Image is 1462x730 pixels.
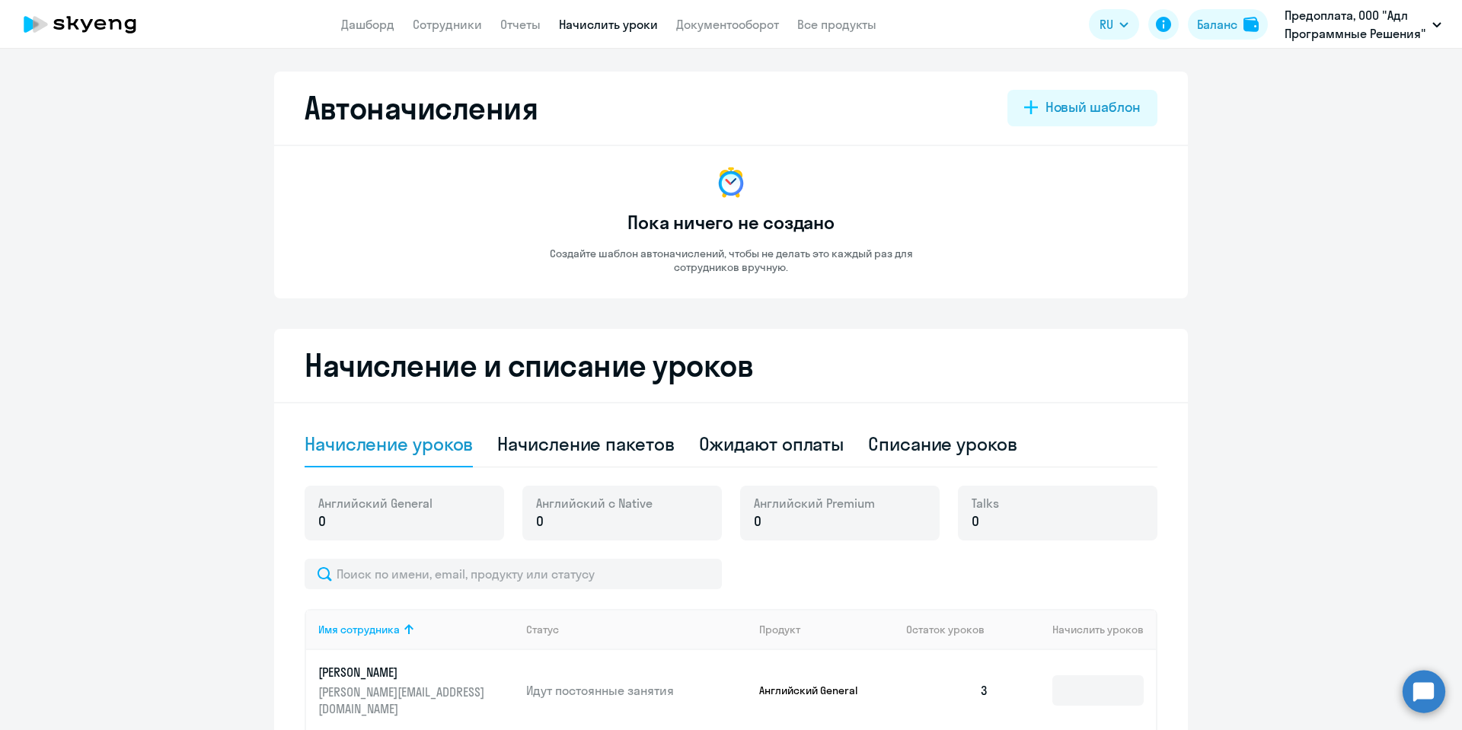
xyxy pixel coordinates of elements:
[972,512,979,531] span: 0
[759,623,800,636] div: Продукт
[1243,17,1259,32] img: balance
[305,559,722,589] input: Поиск по имени, email, продукту или статусу
[318,664,489,681] p: [PERSON_NAME]
[526,682,747,699] p: Идут постоянные занятия
[497,432,674,456] div: Начисление пакетов
[318,512,326,531] span: 0
[972,495,999,512] span: Talks
[536,512,544,531] span: 0
[797,17,876,32] a: Все продукты
[526,623,559,636] div: Статус
[699,432,844,456] div: Ожидают оплаты
[759,623,895,636] div: Продукт
[518,247,944,274] p: Создайте шаблон автоначислений, чтобы не делать это каждый раз для сотрудников вручную.
[318,684,489,717] p: [PERSON_NAME][EMAIL_ADDRESS][DOMAIN_NAME]
[1277,6,1449,43] button: Предоплата, ООО "Адл Программные Решения"
[1001,609,1156,650] th: Начислить уроков
[1285,6,1426,43] p: Предоплата, ООО "Адл Программные Решения"
[305,432,473,456] div: Начисление уроков
[1089,9,1139,40] button: RU
[318,623,514,636] div: Имя сотрудника
[341,17,394,32] a: Дашборд
[526,623,747,636] div: Статус
[676,17,779,32] a: Документооборот
[559,17,658,32] a: Начислить уроки
[318,623,400,636] div: Имя сотрудника
[305,347,1157,384] h2: Начисление и списание уроков
[1100,15,1113,33] span: RU
[318,495,433,512] span: Английский General
[413,17,482,32] a: Сотрудники
[1188,9,1268,40] button: Балансbalance
[713,164,749,201] img: no-data
[754,512,761,531] span: 0
[1007,90,1157,126] button: Новый шаблон
[305,90,538,126] h2: Автоначисления
[536,495,653,512] span: Английский с Native
[318,664,514,717] a: [PERSON_NAME][PERSON_NAME][EMAIL_ADDRESS][DOMAIN_NAME]
[1045,97,1141,117] div: Новый шаблон
[754,495,875,512] span: Английский Premium
[759,684,873,697] p: Английский General
[868,432,1017,456] div: Списание уроков
[500,17,541,32] a: Отчеты
[1197,15,1237,33] div: Баланс
[627,210,835,234] h3: Пока ничего не создано
[906,623,985,636] span: Остаток уроков
[906,623,1001,636] div: Остаток уроков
